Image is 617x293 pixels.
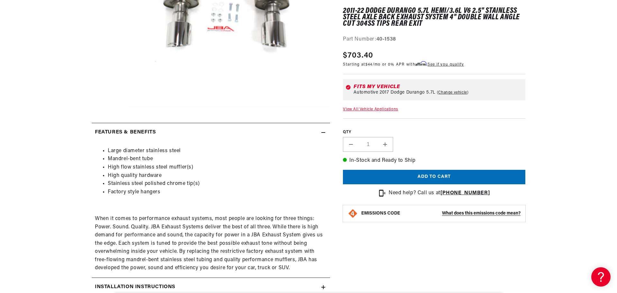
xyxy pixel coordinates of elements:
[108,188,327,197] li: Factory style hangers
[343,170,525,184] button: Add to cart
[343,50,373,62] span: $703.40
[354,84,523,89] div: Fits my vehicle
[361,211,400,216] strong: EMISSIONS CODE
[95,215,327,272] p: When it comes to performance exhaust systems, most people are looking for three things: Power. So...
[361,211,520,216] button: EMISSIONS CODEWhat does this emissions code mean?
[95,283,175,291] h2: Installation instructions
[348,208,358,219] img: Emissions code
[343,157,525,165] p: In-Stock and Ready to Ship
[92,123,330,142] summary: Features & Benefits
[343,107,398,111] a: View All Vehicle Applications
[415,61,427,66] span: Affirm
[343,62,464,68] p: Starting at /mo or 0% APR with .
[108,163,327,172] li: High flow stainless steel muffler(s)
[442,211,520,216] strong: What does this emissions code mean?
[108,147,327,155] li: Large diameter stainless steel
[428,63,464,67] a: See if you qualify - Learn more about Affirm Financing (opens in modal)
[389,189,490,197] p: Need help? Call us at
[437,90,469,95] a: Change vehicle
[95,128,156,137] h2: Features & Benefits
[108,155,327,163] li: Mandrel-bent tube
[343,35,525,44] div: Part Number:
[343,8,525,27] h1: 2011-22 Dodge Durango 5.7L Hemi/3.6L V6 2.5" Stainless Steel Axle Back Exhaust System 4" Double W...
[343,130,525,135] label: QTY
[365,63,373,67] span: $44
[108,180,327,188] li: Stainless steel polished chrome tip(s)
[440,190,490,196] a: [PHONE_NUMBER]
[376,37,396,42] strong: 40-1538
[354,90,435,95] span: Automotive 2017 Dodge Durango 5.7L
[108,172,327,180] li: High quality hardware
